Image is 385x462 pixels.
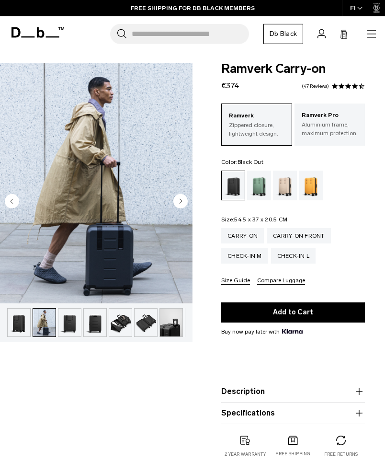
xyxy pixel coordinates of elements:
[273,171,297,200] a: Fogbow Beige
[58,308,81,337] button: Ramverk Carry-on Black Out
[221,217,287,222] legend: Size:
[131,4,255,12] a: FREE SHIPPING FOR DB BLACK MEMBERS
[83,308,107,337] button: Ramverk Carry-on Black Out
[225,451,266,458] p: 2 year warranty
[221,277,250,285] button: Size Guide
[221,171,245,200] a: Black Out
[173,194,188,210] button: Next slide
[221,327,303,336] span: Buy now pay later with
[109,308,132,337] button: Ramverk Carry-on Black Out
[7,308,31,337] button: Ramverk Carry-on Black Out
[221,248,268,264] a: Check-in M
[234,216,287,223] span: 54.5 x 37 x 20.5 CM
[134,308,158,337] button: Ramverk Carry-on Black Out
[221,407,365,419] button: Specifications
[221,63,365,75] span: Ramverk Carry-on
[267,228,331,243] a: Carry-on Front
[263,24,303,44] a: Db Black
[302,84,329,89] a: 47 reviews
[299,171,323,200] a: Parhelion Orange
[185,308,208,337] button: Ramverk Carry-on Black Out
[238,159,263,165] span: Black Out
[135,309,157,336] img: Ramverk Carry-on Black Out
[33,308,56,337] button: Ramverk Carry-on Black Out
[282,329,303,334] img: {"height" => 20, "alt" => "Klarna"}
[221,386,365,397] button: Description
[5,194,19,210] button: Previous slide
[271,248,316,264] a: Check-in L
[159,308,183,337] button: Ramverk Carry-on Black Out
[275,450,310,457] p: Free shipping
[221,81,239,90] span: €374
[33,309,56,336] img: Ramverk Carry-on Black Out
[302,111,358,120] p: Ramverk Pro
[247,171,271,200] a: Green Ray
[221,159,263,165] legend: Color:
[302,120,358,138] p: Aluminium frame, maximum protection.
[84,309,106,336] img: Ramverk Carry-on Black Out
[160,309,182,336] img: Ramverk Carry-on Black Out
[58,309,81,336] img: Ramverk Carry-on Black Out
[221,228,264,243] a: Carry-on
[257,277,305,285] button: Compare Luggage
[294,104,365,145] a: Ramverk Pro Aluminium frame, maximum protection.
[221,302,365,323] button: Add to Cart
[229,111,284,121] p: Ramverk
[324,451,358,458] p: Free returns
[229,121,284,138] p: Zippered closure, lightweight design.
[109,309,132,336] img: Ramverk Carry-on Black Out
[8,309,30,336] img: Ramverk Carry-on Black Out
